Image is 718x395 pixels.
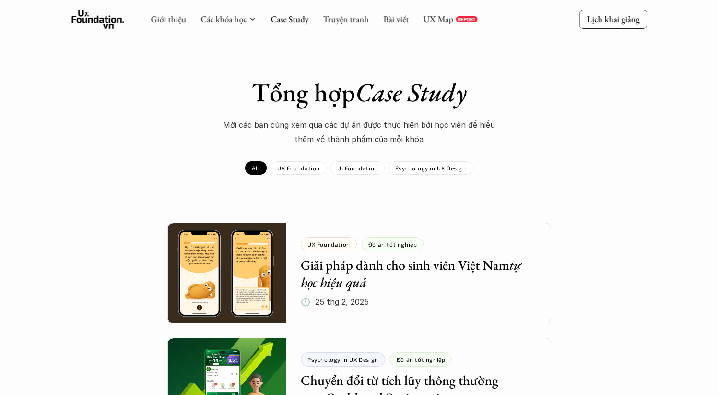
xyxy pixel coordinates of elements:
a: UX Map [423,13,453,24]
a: REPORT [456,16,477,22]
a: Giới thiệu [151,13,186,24]
p: All [252,165,260,171]
a: Các khóa học [200,13,247,24]
a: Truyện tranh [323,13,369,24]
a: Case Study [271,13,308,24]
p: Mời các bạn cùng xem qua các dự án được thực hiện bới học viên để hiểu thêm về thành phẩm của mỗi... [215,118,503,147]
p: UI Foundation [337,165,378,171]
p: Psychology in UX Design [395,165,466,171]
em: Case Study [355,75,467,109]
a: Lịch khai giảng [579,10,647,28]
p: UX Foundation [277,165,320,171]
p: Lịch khai giảng [587,13,639,24]
a: Bài viết [383,13,409,24]
a: Giải pháp dành cho sinh viên Việt Namtự học hiệu quả🕔 25 thg 2, 2025 [167,223,551,323]
h1: Tổng hợp [191,77,527,108]
p: REPORT [458,16,475,22]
